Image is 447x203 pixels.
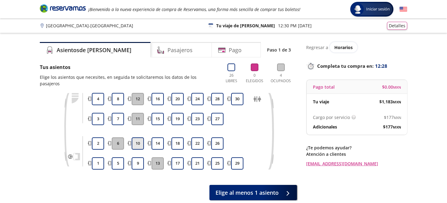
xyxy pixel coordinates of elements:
[382,84,401,90] span: $ 0.00
[112,93,124,105] button: 8
[167,46,193,54] h4: Pasajeros
[393,125,401,129] small: MXN
[394,115,401,120] small: MXN
[364,6,392,12] span: Iniciar sesión
[211,113,223,125] button: 27
[40,4,86,13] i: Brand Logo
[383,124,401,130] span: $ 177
[244,73,265,84] p: 0 Elegidos
[269,73,292,84] p: 4 Ocupados
[223,73,240,84] p: 26 Libres
[216,189,279,197] span: Elige al menos 1 asiento
[306,44,328,51] p: Regresar a
[306,160,407,167] a: [EMAIL_ADDRESS][DOMAIN_NAME]
[191,137,204,150] button: 22
[171,137,184,150] button: 18
[92,157,104,170] button: 1
[211,93,223,105] button: 28
[40,74,217,87] p: Elige los asientos que necesites, en seguida te solicitaremos los datos de los pasajeros
[171,93,184,105] button: 20
[112,113,124,125] button: 7
[132,93,144,105] button: 12
[171,113,184,125] button: 19
[306,42,407,52] div: Regresar a ver horarios
[40,4,86,15] a: Brand Logo
[306,62,407,70] p: Completa tu compra en :
[267,47,291,53] p: Paso 1 de 3
[231,157,243,170] button: 29
[393,85,401,90] small: MXN
[306,144,407,151] p: ¿Te podemos ayudar?
[191,93,204,105] button: 24
[384,114,401,121] span: $ 177
[191,157,204,170] button: 21
[313,114,350,121] p: Cargo por servicio
[152,137,164,150] button: 14
[313,98,329,105] p: Tu viaje
[375,63,387,70] span: 12:28
[132,157,144,170] button: 9
[132,137,144,150] button: 10
[112,157,124,170] button: 5
[88,6,300,12] em: ¡Bienvenido a la nueva experiencia de compra de Reservamos, una forma más sencilla de comprar tus...
[191,113,204,125] button: 23
[152,93,164,105] button: 16
[231,93,243,105] button: 30
[278,22,312,29] p: 12:30 PM [DATE]
[112,137,124,150] button: 6
[229,46,242,54] h4: Pago
[393,100,401,104] small: MXN
[92,93,104,105] button: 4
[152,157,164,170] button: 13
[334,44,353,50] span: Horarios
[152,113,164,125] button: 15
[379,98,401,105] span: $ 1,183
[387,22,407,30] button: Detalles
[92,137,104,150] button: 2
[46,22,133,29] p: [GEOGRAPHIC_DATA] - [GEOGRAPHIC_DATA]
[211,157,223,170] button: 25
[57,46,131,54] h4: Asientos de [PERSON_NAME]
[313,84,335,90] p: Pago total
[209,185,297,200] button: Elige al menos 1 asiento
[216,22,275,29] p: Tu viaje de [PERSON_NAME]
[306,151,407,157] p: Atención a clientes
[40,63,217,71] p: Tus asientos
[313,124,337,130] p: Adicionales
[400,6,407,13] button: English
[132,113,144,125] button: 11
[171,157,184,170] button: 17
[211,137,223,150] button: 26
[92,113,104,125] button: 3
